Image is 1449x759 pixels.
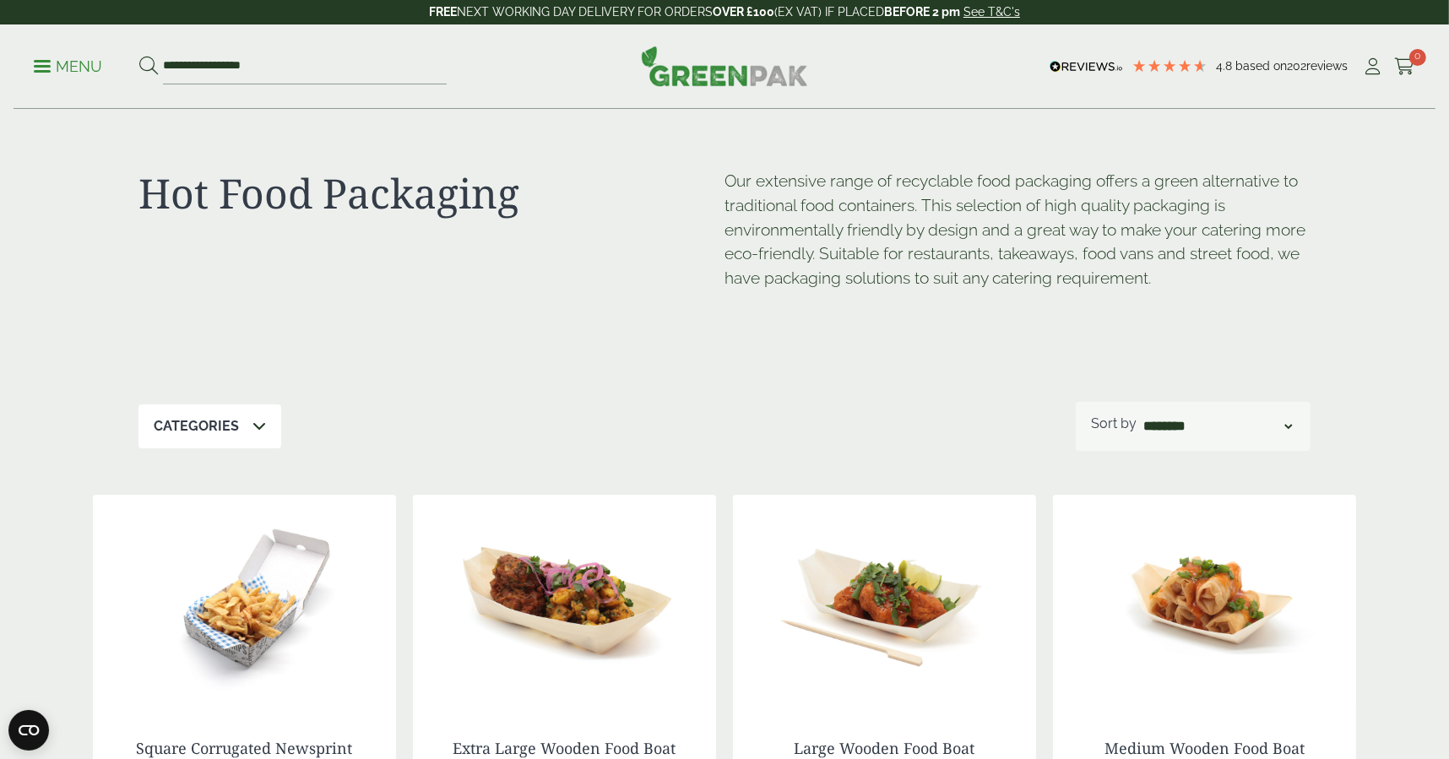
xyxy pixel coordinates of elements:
p: [URL][DOMAIN_NAME] [724,306,726,307]
strong: FREE [429,5,457,19]
p: Our extensive range of recyclable food packaging offers a green alternative to traditional food c... [724,169,1311,290]
i: My Account [1363,58,1384,75]
span: reviews [1306,59,1348,73]
h1: Hot Food Packaging [138,169,724,218]
span: 0 [1409,49,1426,66]
p: Categories [154,416,239,436]
p: Sort by [1091,414,1137,434]
a: 0 [1394,54,1415,79]
img: Large Wooden Boat 190mm with food contents 2920004AD [733,495,1036,706]
i: Cart [1394,58,1415,75]
strong: OVER £100 [713,5,774,19]
a: See T&C's [963,5,1020,19]
button: Open CMP widget [8,710,49,751]
img: Extra Large Wooden Boat 220mm with food contents V2 2920004AE [413,495,716,706]
p: Menu [34,57,102,77]
strong: BEFORE 2 pm [884,5,960,19]
img: REVIEWS.io [1050,61,1123,73]
img: 2520069 Square News Fish n Chip Corrugated Box - Open with Chips [93,495,396,706]
img: Medium Wooden Boat 170mm with food contents V2 2920004AC 1 [1053,495,1356,706]
img: GreenPak Supplies [641,46,808,86]
select: Shop order [1140,414,1295,439]
div: 4.79 Stars [1132,58,1207,73]
span: Based on [1235,59,1287,73]
span: 4.8 [1216,59,1235,73]
span: 202 [1287,59,1306,73]
a: Menu [34,57,102,73]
